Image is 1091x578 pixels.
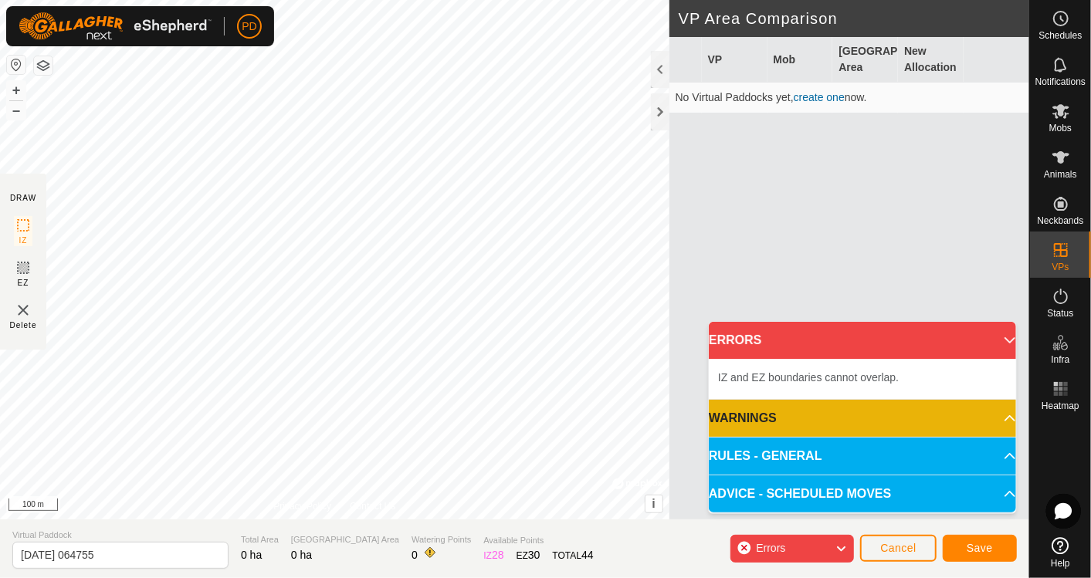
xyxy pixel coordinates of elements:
[767,37,833,83] th: Mob
[718,371,899,384] span: IZ and EZ boundaries cannot overlap.
[709,331,761,350] span: ERRORS
[10,319,37,331] span: Delete
[528,549,540,561] span: 30
[7,56,25,74] button: Reset Map
[1037,216,1083,225] span: Neckbands
[483,534,593,547] span: Available Points
[709,447,822,465] span: RULES - GENERAL
[880,542,917,554] span: Cancel
[709,438,1016,475] p-accordion-header: RULES - GENERAL
[7,81,25,100] button: +
[1035,77,1086,86] span: Notifications
[943,535,1017,562] button: Save
[860,535,937,562] button: Cancel
[7,101,25,120] button: –
[19,235,28,246] span: IZ
[709,409,777,428] span: WARNINGS
[1051,355,1069,364] span: Infra
[709,485,891,503] span: ADVICE - SCHEDULED MOVES
[273,499,331,513] a: Privacy Policy
[241,549,262,561] span: 0 ha
[241,533,279,546] span: Total Area
[34,56,53,75] button: Map Layers
[18,277,29,289] span: EZ
[581,549,594,561] span: 44
[1047,309,1073,318] span: Status
[709,322,1016,359] p-accordion-header: ERRORS
[517,547,540,563] div: EZ
[242,19,256,35] span: PD
[1038,31,1082,40] span: Schedules
[19,12,212,40] img: Gallagher Logo
[898,37,964,83] th: New Allocation
[652,497,655,510] span: i
[553,547,594,563] div: TOTAL
[709,359,1016,399] p-accordion-content: ERRORS
[1049,123,1072,133] span: Mobs
[12,529,229,542] span: Virtual Paddock
[709,400,1016,437] p-accordion-header: WARNINGS
[709,475,1016,512] p-accordion-header: ADVICE - SCHEDULED MOVES
[669,83,1029,113] td: No Virtual Paddocks yet, now.
[832,37,898,83] th: [GEOGRAPHIC_DATA] Area
[291,549,312,561] span: 0 ha
[14,301,32,319] img: VP
[291,533,399,546] span: [GEOGRAPHIC_DATA] Area
[350,499,395,513] a: Contact Us
[679,9,1029,28] h2: VP Area Comparison
[1030,531,1091,574] a: Help
[1044,170,1077,179] span: Animals
[794,91,845,103] a: create one
[483,547,503,563] div: IZ
[756,542,785,554] span: Errors
[10,192,36,204] div: DRAW
[1052,262,1069,272] span: VPs
[1042,401,1079,411] span: Heatmap
[967,542,993,554] span: Save
[645,495,662,512] button: i
[702,37,767,83] th: VP
[1051,559,1070,568] span: Help
[412,549,418,561] span: 0
[492,549,504,561] span: 28
[412,533,471,546] span: Watering Points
